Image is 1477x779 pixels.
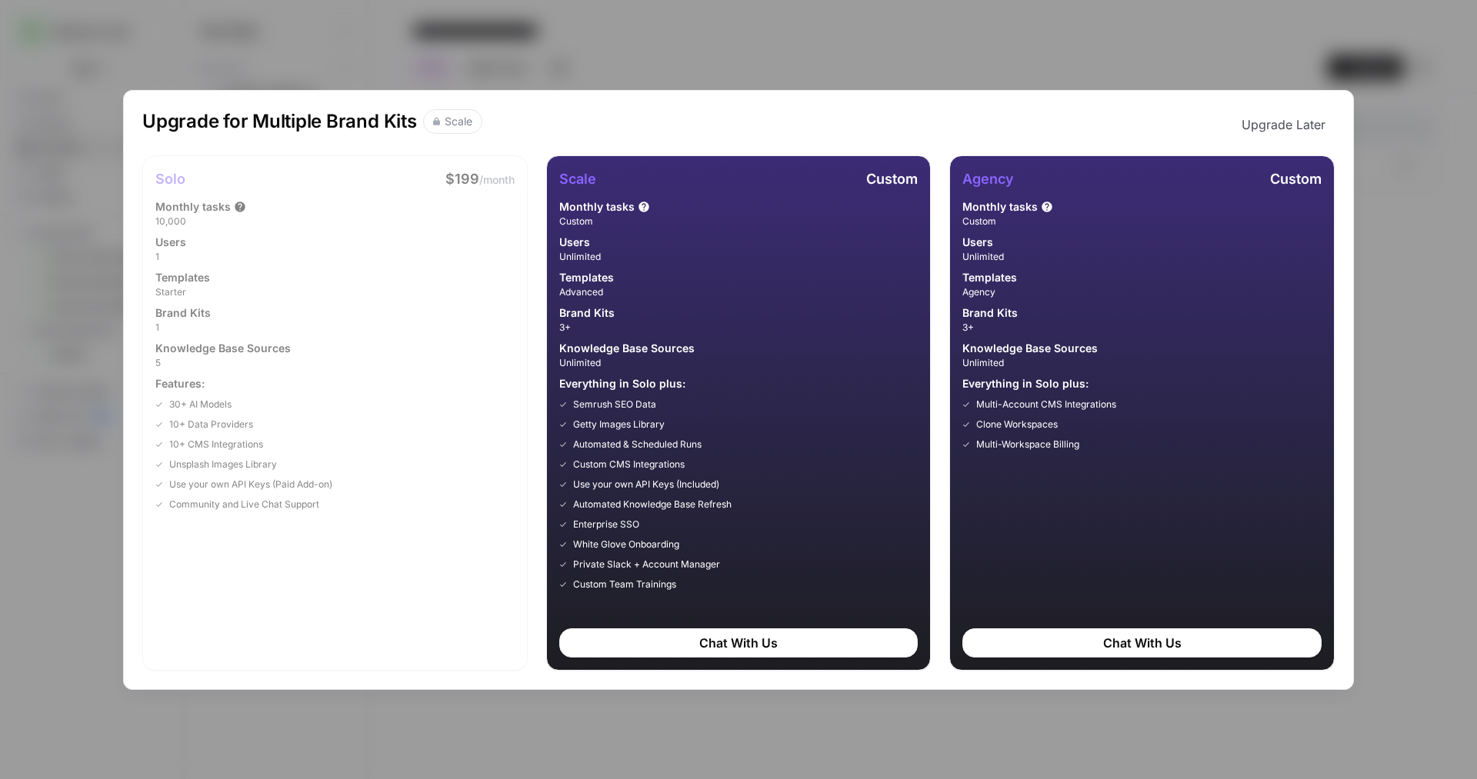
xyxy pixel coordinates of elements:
[1270,171,1322,187] span: Custom
[155,321,515,335] span: 1
[559,250,919,264] span: Unlimited
[976,438,1079,451] span: Multi-Workspace Billing
[962,168,1014,190] h1: Agency
[962,305,1018,321] span: Brand Kits
[445,171,479,187] span: $199
[573,458,685,471] span: Custom CMS Integrations
[1232,109,1335,140] button: Upgrade Later
[559,628,919,657] div: Chat With Us
[962,321,1322,335] span: 3+
[169,478,332,491] span: Use your own API Keys (Paid Add-on)
[573,478,719,491] span: Use your own API Keys (Included)
[155,376,515,391] span: Features:
[559,341,695,356] span: Knowledge Base Sources
[479,173,515,186] span: /month
[169,398,232,411] span: 30+ AI Models
[962,628,1322,657] div: Chat With Us
[559,270,614,285] span: Templates
[962,285,1322,299] span: Agency
[962,235,993,250] span: Users
[155,235,186,250] span: Users
[573,498,732,511] span: Automated Knowledge Base Refresh
[445,114,472,129] div: Scale
[573,558,720,571] span: Private Slack + Account Manager
[573,418,665,431] span: Getty Images Library
[559,235,590,250] span: Users
[169,498,319,511] span: Community and Live Chat Support
[866,171,918,187] span: Custom
[142,109,417,140] h1: Upgrade for Multiple Brand Kits
[559,199,635,215] span: Monthly tasks
[573,398,656,411] span: Semrush SEO Data
[962,356,1322,370] span: Unlimited
[573,578,676,591] span: Custom Team Trainings
[559,305,615,321] span: Brand Kits
[962,270,1017,285] span: Templates
[573,518,639,531] span: Enterprise SSO
[976,398,1116,411] span: Multi-Account CMS Integrations
[155,270,210,285] span: Templates
[962,215,1322,228] span: Custom
[559,356,919,370] span: Unlimited
[155,356,515,370] span: 5
[573,538,679,551] span: White Glove Onboarding
[962,250,1322,264] span: Unlimited
[155,250,515,264] span: 1
[155,215,515,228] span: 10,000
[169,458,277,471] span: Unsplash Images Library
[155,285,515,299] span: Starter
[169,438,263,451] span: 10+ CMS Integrations
[559,215,919,228] span: Custom
[155,168,185,190] h1: Solo
[559,376,919,391] span: Everything in Solo plus:
[559,168,596,190] h1: Scale
[962,376,1322,391] span: Everything in Solo plus:
[559,321,919,335] span: 3+
[155,305,211,321] span: Brand Kits
[155,341,291,356] span: Knowledge Base Sources
[976,418,1058,431] span: Clone Workspaces
[155,199,231,215] span: Monthly tasks
[169,418,253,431] span: 10+ Data Providers
[962,199,1038,215] span: Monthly tasks
[559,285,919,299] span: Advanced
[962,341,1098,356] span: Knowledge Base Sources
[573,438,702,451] span: Automated & Scheduled Runs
